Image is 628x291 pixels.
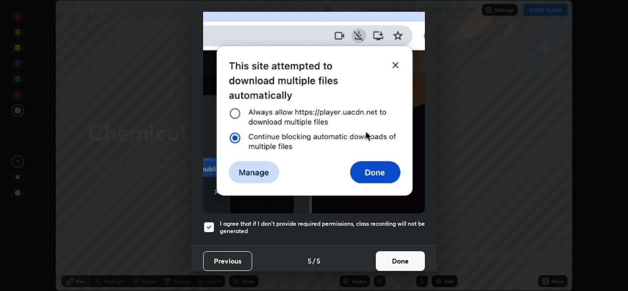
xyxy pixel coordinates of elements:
[203,251,252,271] button: Previous
[316,256,320,266] h4: 5
[308,256,312,266] h4: 5
[220,220,425,235] h5: I agree that if I don't provide required permissions, class recording will not be generated
[376,251,425,271] button: Done
[313,256,315,266] h4: /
